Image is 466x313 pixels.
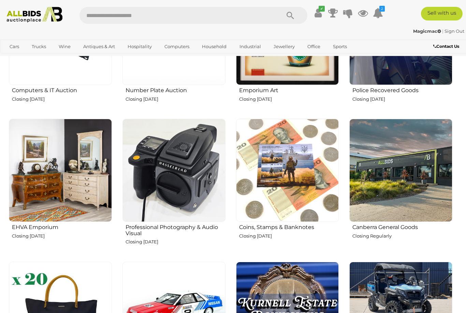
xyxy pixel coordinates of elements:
p: Closing [DATE] [126,95,225,103]
h2: Coins, Stamps & Banknotes [239,223,339,230]
img: Professional Photography & Audio Visual [122,119,225,222]
a: Jewellery [269,41,299,52]
p: Closing [DATE] [239,95,339,103]
p: Closing [DATE] [239,232,339,240]
h2: Canberra General Goods [352,223,452,230]
a: Wine [54,41,75,52]
a: Sign Out [445,28,464,34]
a: Cars [5,41,24,52]
i: ✔ [319,6,325,12]
img: Allbids.com.au [3,7,65,23]
a: Industrial [235,41,265,52]
h2: EHVA Emporium [12,223,112,230]
a: Coins, Stamps & Banknotes Closing [DATE] [236,118,339,256]
a: Office [303,41,325,52]
a: Magicmac [413,28,442,34]
a: Computers [160,41,194,52]
p: Closing [DATE] [12,232,112,240]
a: Professional Photography & Audio Visual Closing [DATE] [122,118,225,256]
b: Contact Us [433,44,459,49]
h2: Police Recovered Goods [352,86,452,94]
a: 2 [373,7,383,19]
a: Household [198,41,231,52]
h2: Number Plate Auction [126,86,225,94]
button: Search [273,7,307,24]
a: Canberra General Goods Closing Regularly [349,118,452,256]
img: Coins, Stamps & Banknotes [236,119,339,222]
a: Contact Us [433,43,461,50]
p: Closing [DATE] [126,238,225,246]
a: Antiques & Art [79,41,119,52]
a: ✔ [313,7,323,19]
h2: Emporium Art [239,86,339,94]
a: EHVA Emporium Closing [DATE] [9,118,112,256]
strong: Magicmac [413,28,441,34]
img: EHVA Emporium [9,119,112,222]
p: Closing [DATE] [352,95,452,103]
span: | [442,28,443,34]
a: [GEOGRAPHIC_DATA] [5,52,62,63]
img: Canberra General Goods [349,119,452,222]
a: Hospitality [123,41,156,52]
a: Sports [329,41,351,52]
i: 2 [379,6,385,12]
h2: Computers & IT Auction [12,86,112,94]
p: Closing Regularly [352,232,452,240]
h2: Professional Photography & Audio Visual [126,223,225,236]
a: Sell with us [421,7,463,20]
p: Closing [DATE] [12,95,112,103]
a: Trucks [27,41,50,52]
